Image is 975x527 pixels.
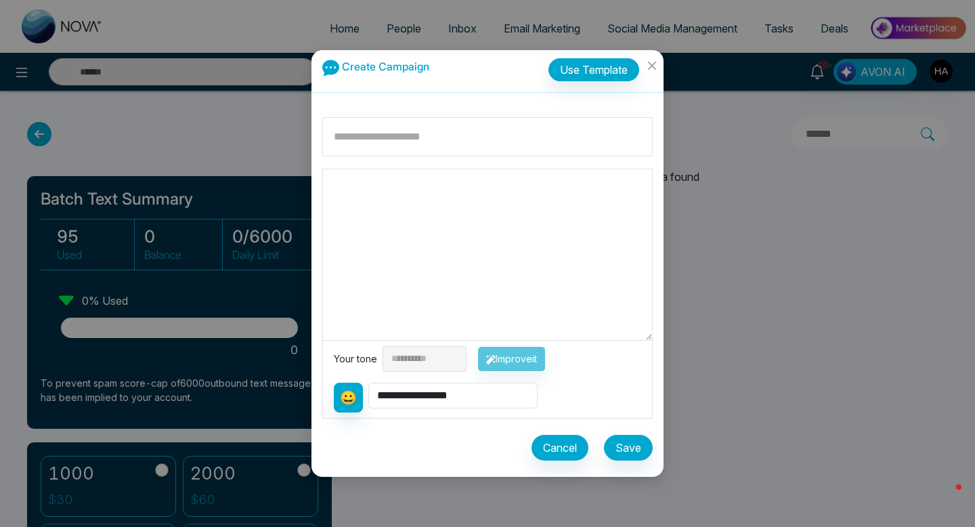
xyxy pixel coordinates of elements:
button: Close [640,50,664,87]
span: Create Campaign [342,60,429,73]
button: Save [604,435,653,461]
button: Cancel [532,435,588,461]
span: close [647,60,657,71]
button: Use Template [548,58,639,81]
a: Use Template [548,51,653,81]
iframe: Intercom live chat [929,481,961,513]
button: 😀 [334,383,363,413]
div: Your tone [334,352,383,366]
